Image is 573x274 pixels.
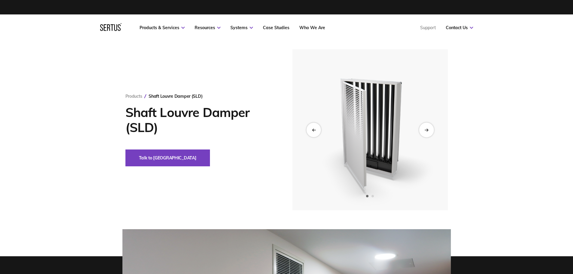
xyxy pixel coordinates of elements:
[195,25,220,30] a: Resources
[230,25,253,30] a: Systems
[465,204,573,274] iframe: Chat Widget
[263,25,289,30] a: Case Studies
[125,94,142,99] a: Products
[125,105,274,135] h1: Shaft Louvre Damper (SLD)
[299,25,325,30] a: Who We Are
[140,25,185,30] a: Products & Services
[371,195,374,197] span: Go to slide 2
[419,122,434,137] div: Next slide
[125,149,210,166] button: Talk to [GEOGRAPHIC_DATA]
[446,25,473,30] a: Contact Us
[307,123,321,137] div: Previous slide
[420,25,436,30] a: Support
